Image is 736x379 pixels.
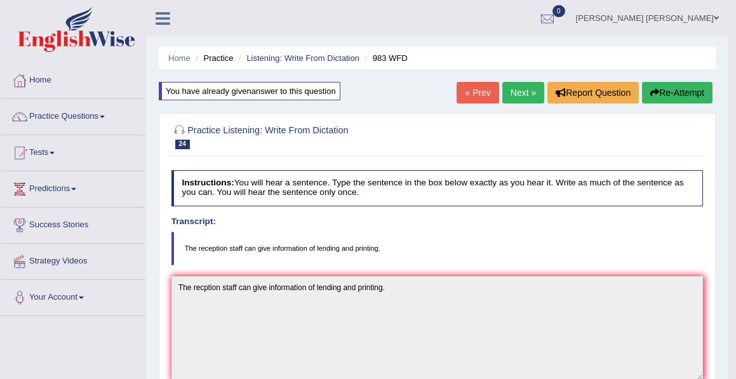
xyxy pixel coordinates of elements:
a: Home [168,53,191,63]
span: 0 [552,5,565,17]
blockquote: The reception staff can give information of lending and printing. [171,232,704,265]
a: « Prev [457,82,498,103]
a: Your Account [1,280,145,312]
button: Re-Attempt [642,82,713,103]
a: Listening: Write From Dictation [246,53,359,63]
a: Predictions [1,171,145,203]
a: Next » [502,82,544,103]
a: Home [1,63,145,95]
a: Success Stories [1,208,145,239]
button: Report Question [547,82,639,103]
a: Practice Questions [1,99,145,131]
a: Strategy Videos [1,244,145,276]
h4: You will hear a sentence. Type the sentence in the box below exactly as you hear it. Write as muc... [171,170,704,206]
li: Practice [192,52,233,64]
li: 983 WFD [362,52,408,64]
h4: Transcript: [171,217,704,227]
b: Instructions: [182,178,234,187]
span: 24 [175,140,190,149]
div: You have already given answer to this question [159,82,340,100]
h2: Practice Listening: Write From Dictation [171,123,501,149]
a: Tests [1,135,145,167]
